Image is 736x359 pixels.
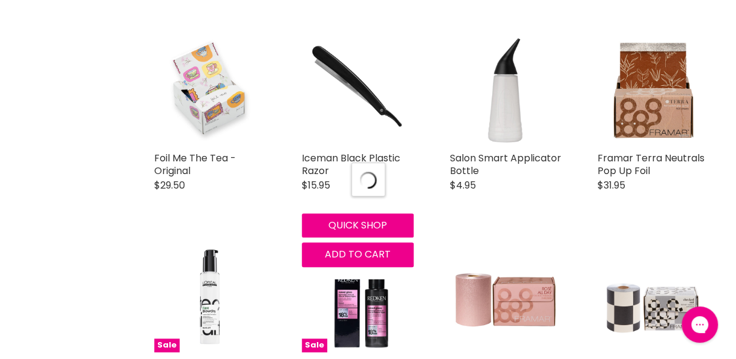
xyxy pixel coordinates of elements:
[450,34,561,145] a: Salon Smart Applicator Bottle Salon Smart Applicator Bottle
[450,241,561,352] a: Framar Rosé All Day Embossed Roll Foil Framar Rosé All Day Embossed Roll Foil
[154,34,265,145] img: Foil Me The Tea - Original
[598,241,709,352] a: Framar Checked Out Embossed Roll Foil Framar Checked Out Embossed Roll Foil
[598,34,709,145] img: Framar Terra Neutrals Pop Up Foil
[302,34,413,145] img: Iceman Black Plastic Razor
[154,151,236,178] a: Foil Me The Tea - Original
[450,151,561,178] a: Salon Smart Applicator Bottle
[302,242,413,267] button: Add to cart
[450,178,476,192] span: $4.95
[302,338,327,352] span: Sale
[302,241,413,352] img: Redken Acidic Color Gloss Naked Gloss Shine Oil
[154,178,185,192] span: $29.50
[154,338,180,352] span: Sale
[450,241,561,352] img: Framar Rosé All Day Embossed Roll Foil
[325,247,391,261] span: Add to cart
[450,34,561,145] img: Salon Smart Applicator Bottle
[676,302,724,347] iframe: Gorgias live chat messenger
[302,34,413,145] a: Iceman Black Plastic Razor Iceman Black Plastic Razor
[598,151,705,178] a: Framar Terra Neutrals Pop Up Foil
[154,241,265,352] a: L'Oréal Professionnel Tecni.Art Flex Blowdry Cream Sale
[302,213,413,238] button: Quick shop
[598,178,625,192] span: $31.95
[598,241,709,352] img: Framar Checked Out Embossed Roll Foil
[302,151,400,178] a: Iceman Black Plastic Razor
[302,241,413,352] a: Redken Acidic Color Gloss Naked Gloss Shine Oil Sale
[154,34,265,145] a: Foil Me The Tea - Original Foil Me The Tea - Original
[154,241,265,352] img: L'Oréal Professionnel Tecni.Art Flex Blowdry Cream
[302,178,330,192] span: $15.95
